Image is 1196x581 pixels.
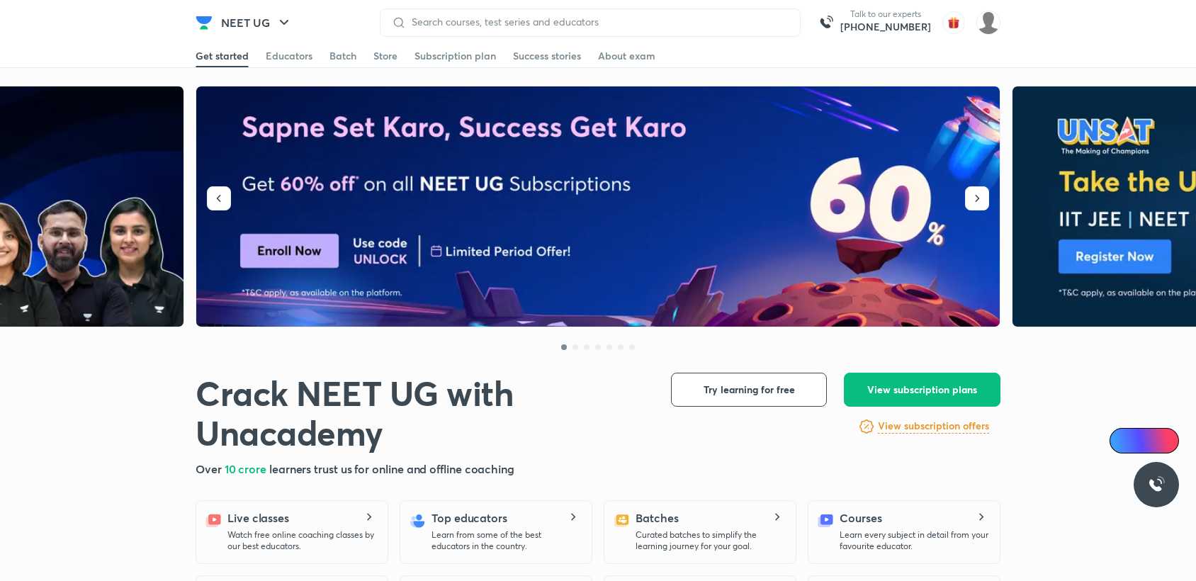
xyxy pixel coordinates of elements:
p: Watch free online coaching classes by our best educators. [227,529,376,552]
div: Educators [266,49,312,63]
p: Curated batches to simplify the learning journey for your goal. [636,529,784,552]
a: Subscription plan [414,45,496,67]
h1: Crack NEET UG with Unacademy [196,373,648,452]
p: Learn every subject in detail from your favourite educator. [840,529,988,552]
button: NEET UG [213,9,301,37]
h5: Batches [636,509,678,526]
span: View subscription plans [867,383,977,397]
a: View subscription offers [878,418,989,435]
div: Subscription plan [414,49,496,63]
h5: Live classes [227,509,289,526]
h5: Top educators [431,509,507,526]
a: Ai Doubts [1110,428,1179,453]
input: Search courses, test series and educators [406,16,789,28]
span: 10 crore [225,461,269,476]
h5: Courses [840,509,881,526]
a: Store [373,45,397,67]
img: Payal [976,11,1000,35]
div: Get started [196,49,249,63]
a: About exam [598,45,655,67]
button: Try learning for free [671,373,827,407]
span: Over [196,461,225,476]
a: Success stories [513,45,581,67]
h6: View subscription offers [878,419,989,434]
div: Store [373,49,397,63]
a: [PHONE_NUMBER] [840,20,931,34]
p: Learn from some of the best educators in the country. [431,529,580,552]
span: Try learning for free [704,383,795,397]
span: learners trust us for online and offline coaching [269,461,514,476]
div: Batch [329,49,356,63]
button: View subscription plans [844,373,1000,407]
img: Icon [1118,435,1129,446]
div: About exam [598,49,655,63]
a: Batch [329,45,356,67]
span: Ai Doubts [1133,435,1170,446]
div: Success stories [513,49,581,63]
a: Educators [266,45,312,67]
p: Talk to our experts [840,9,931,20]
img: ttu [1148,476,1165,493]
img: Company Logo [196,14,213,31]
a: Get started [196,45,249,67]
img: avatar [942,11,965,34]
img: call-us [812,9,840,37]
